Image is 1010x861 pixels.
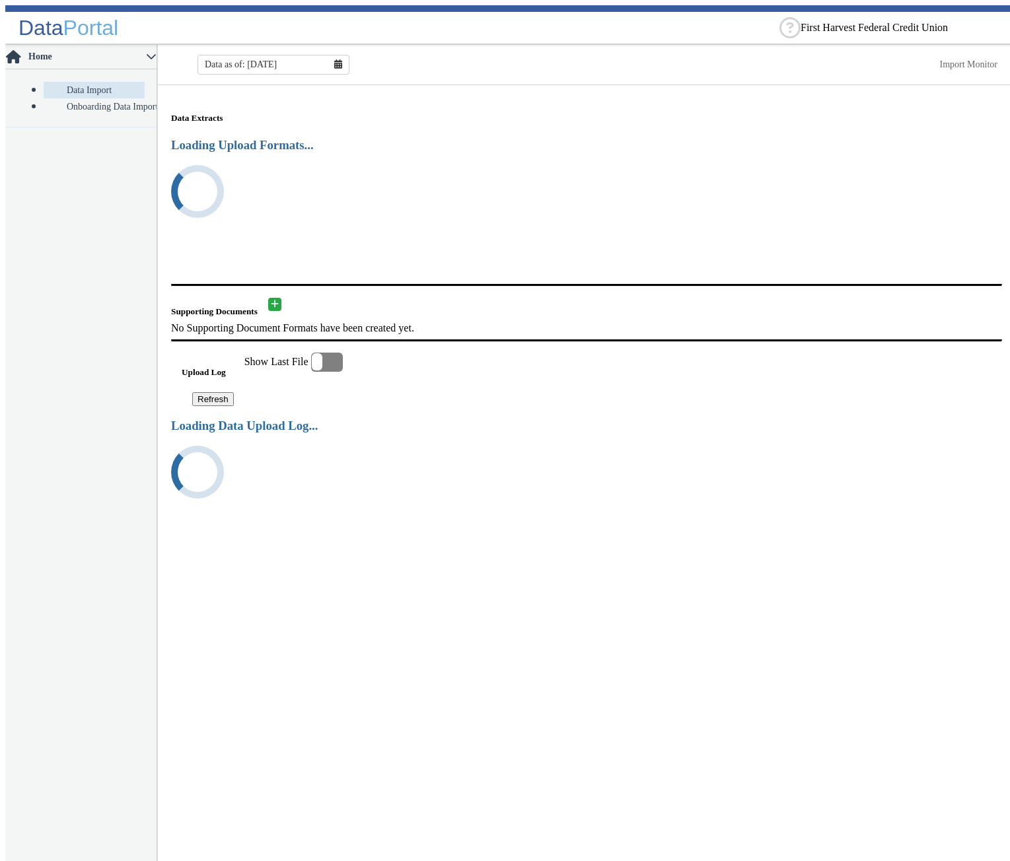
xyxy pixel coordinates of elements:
[182,367,244,378] h5: Upload Log
[5,69,157,127] p-accordion-content: Home
[44,98,145,115] a: Onboarding Data Import
[205,59,277,70] span: Data as of: [DATE]
[268,298,281,311] button: Add document
[171,419,1002,433] h3: Loading Data Upload Log...
[244,353,343,406] app-toggle-switch: Enable this to show only the last file loaded
[63,16,119,40] span: Portal
[244,353,343,372] label: Show Last File
[171,113,1002,123] h5: Data Extracts
[44,82,145,98] a: Data Import
[27,52,146,62] span: Home
[192,392,234,406] button: Refresh
[171,306,263,317] h5: Supporting Documents
[779,17,801,38] div: Help
[5,45,157,69] p-accordion-header: Home
[164,158,231,224] i: undefined
[940,59,998,69] a: This is available for Darling Employees only
[171,322,1002,334] div: No Supporting Document Formats have been created yet.
[801,22,999,34] ng-select: First Harvest Federal Credit Union
[164,438,231,505] i: undefined
[171,138,1002,153] h3: Loading Upload Formats...
[18,16,63,40] span: Data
